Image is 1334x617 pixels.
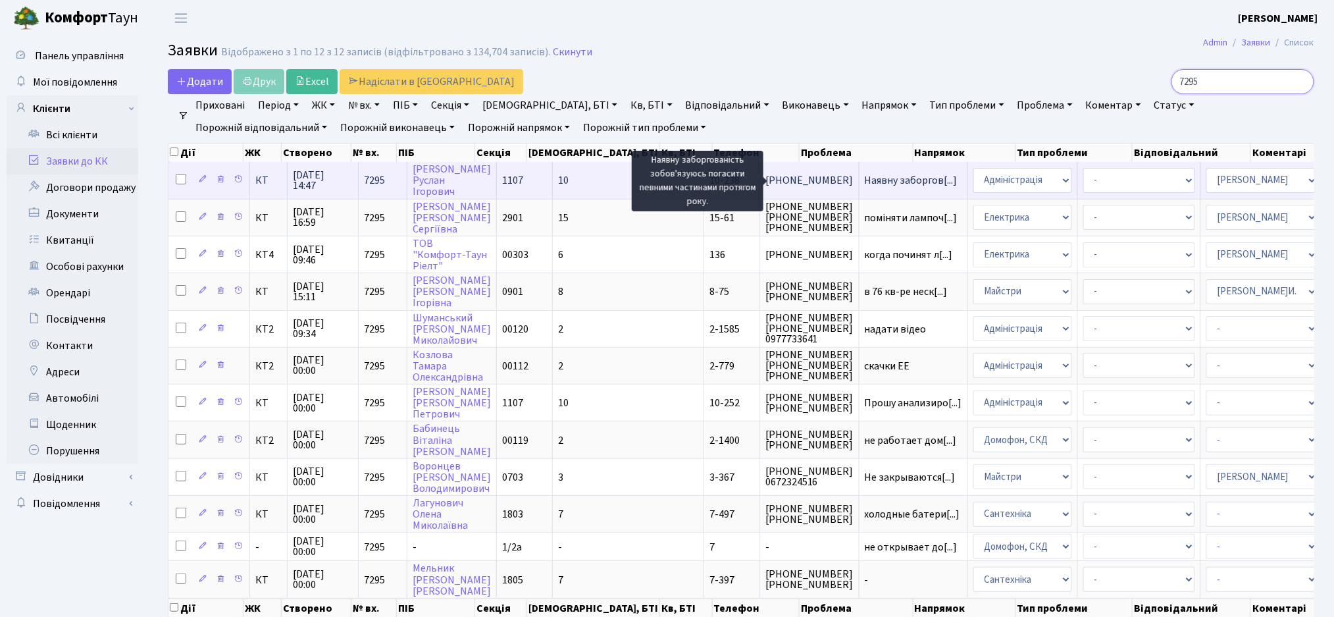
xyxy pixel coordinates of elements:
[709,540,715,554] span: 7
[865,396,962,410] span: Прошу анализиро[...]
[168,39,218,62] span: Заявки
[913,144,1016,162] th: Напрямок
[713,144,800,162] th: Телефон
[865,211,958,225] span: поміняти лампоч[...]
[364,540,385,554] span: 7295
[765,175,854,186] span: [PHONE_NUMBER]
[765,392,854,414] span: [PHONE_NUMBER] [PHONE_NUMBER]
[765,542,854,552] span: -
[176,74,223,89] span: Додати
[413,311,491,348] a: Шуманський[PERSON_NAME]Миколайович
[709,322,740,336] span: 2-1585
[351,144,398,162] th: № вх.
[293,429,353,450] span: [DATE] 00:00
[45,7,138,30] span: Таун
[709,470,734,485] span: 3-367
[413,496,468,533] a: ЛагуновичОленаМиколаївна
[1171,69,1314,94] input: Пошук...
[293,504,353,525] span: [DATE] 00:00
[255,286,282,297] span: КТ
[463,117,575,139] a: Порожній напрямок
[7,438,138,464] a: Порушення
[7,385,138,412] a: Автомобілі
[165,7,197,29] button: Переключити навігацію
[364,359,385,373] span: 7295
[293,207,353,228] span: [DATE] 16:59
[625,94,677,117] a: Кв, БТІ
[865,324,962,335] span: надати відео
[765,201,854,233] span: [PHONE_NUMBER] [PHONE_NUMBER] [PHONE_NUMBER]
[502,211,523,225] span: 2901
[255,250,282,260] span: КТ4
[709,433,740,448] span: 2-1400
[7,306,138,333] a: Посвідчення
[765,313,854,344] span: [PHONE_NUMBER] [PHONE_NUMBER] 0977733641
[413,385,491,421] a: [PERSON_NAME][PERSON_NAME]Петрович
[282,144,351,162] th: Створено
[709,211,734,225] span: 15-61
[558,396,569,410] span: 10
[413,236,487,273] a: ТОВ"Комфорт-ТаунРіелт"
[7,491,138,517] a: Повідомлення
[7,174,138,201] a: Договори продажу
[293,536,353,557] span: [DATE] 00:00
[709,396,740,410] span: 10-252
[558,540,562,554] span: -
[680,94,775,117] a: Відповідальний
[1239,11,1318,26] a: [PERSON_NAME]
[502,173,523,188] span: 1107
[168,69,232,94] a: Додати
[7,148,138,174] a: Заявки до КК
[502,322,528,336] span: 00120
[865,507,960,522] span: холодные батери[...]
[335,117,460,139] a: Порожній виконавець
[502,396,523,410] span: 1107
[255,324,282,335] span: КТ2
[255,575,282,585] span: КТ
[558,211,569,225] span: 15
[7,227,138,254] a: Квитанції
[558,507,563,522] span: 7
[364,211,385,225] span: 7295
[293,569,353,590] span: [DATE] 00:00
[413,273,491,310] a: [PERSON_NAME][PERSON_NAME]Ігорівна
[364,507,385,522] span: 7295
[364,396,385,410] span: 7295
[45,7,108,28] b: Комфорт
[7,333,138,359] a: Контакти
[190,94,250,117] a: Приховані
[477,94,623,117] a: [DEMOGRAPHIC_DATA], БТІ
[527,144,660,162] th: [DEMOGRAPHIC_DATA], БТІ
[426,94,475,117] a: Секція
[13,5,39,32] img: logo.png
[709,359,734,373] span: 2-779
[255,175,282,186] span: КТ
[765,466,854,487] span: [PHONE_NUMBER] 0672324516
[1016,144,1133,162] th: Тип проблеми
[7,412,138,438] a: Щоденник
[293,170,353,191] span: [DATE] 14:47
[255,435,282,446] span: КТ2
[709,284,729,299] span: 8-75
[1133,144,1251,162] th: Відповідальний
[558,173,569,188] span: 10
[293,244,353,265] span: [DATE] 09:46
[1271,36,1314,50] li: Список
[413,422,491,459] a: БабинецьВіталіна[PERSON_NAME]
[865,575,962,585] span: -
[558,284,563,299] span: 8
[343,94,385,117] a: № вх.
[709,573,734,587] span: 7-397
[475,144,527,162] th: Секція
[865,433,957,448] span: не работает дом[...]
[221,46,550,59] div: Відображено з 1 по 12 з 12 записів (відфільтровано з 134,704 записів).
[307,94,340,117] a: ЖК
[1204,36,1228,49] a: Admin
[865,173,958,188] span: Наявну заборгов[...]
[865,248,953,262] span: когда починят л[...]
[244,144,282,162] th: ЖК
[364,573,385,587] span: 7295
[558,433,563,448] span: 2
[865,540,958,554] span: не открывает до[...]
[364,284,385,299] span: 7295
